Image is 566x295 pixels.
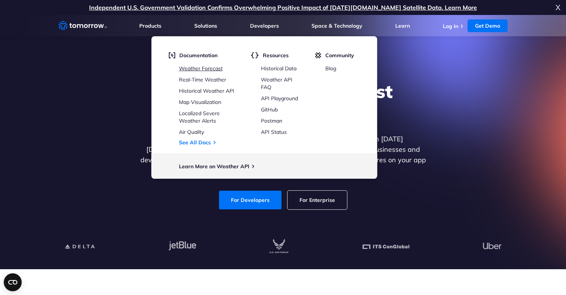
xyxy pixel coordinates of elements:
[179,76,226,83] a: Real-Time Weather
[261,65,296,72] a: Historical Data
[139,80,427,125] h1: Explore the World’s Best Weather API
[4,273,22,291] button: Open CMP widget
[251,52,259,59] img: brackets.svg
[179,163,249,170] a: Learn More on Weather API
[219,191,282,209] a: For Developers
[315,52,322,59] img: tio-c.svg
[325,65,336,72] a: Blog
[58,20,107,31] a: Home link
[169,52,176,59] img: doc.svg
[468,19,508,32] a: Get Demo
[179,52,217,59] span: Documentation
[179,110,220,124] a: Localized Severe Weather Alerts
[179,139,211,146] a: See All Docs
[139,22,161,29] a: Products
[139,134,427,176] p: Get reliable and precise weather data through our free API. Count on [DATE][DOMAIN_NAME] for quic...
[194,22,217,29] a: Solutions
[263,52,289,59] span: Resources
[261,95,298,102] a: API Playground
[395,22,410,29] a: Learn
[287,191,347,209] a: For Enterprise
[261,106,278,113] a: GitHub
[179,65,223,72] a: Weather Forecast
[261,117,282,124] a: Postman
[261,129,287,135] a: API Status
[179,129,204,135] a: Air Quality
[311,22,362,29] a: Space & Technology
[250,22,279,29] a: Developers
[443,23,458,30] a: Log In
[179,99,221,105] a: Map Visualization
[261,76,292,90] a: Weather API FAQ
[325,52,354,59] span: Community
[179,87,234,94] a: Historical Weather API
[89,4,477,11] a: Independent U.S. Government Validation Confirms Overwhelming Positive Impact of [DATE][DOMAIN_NAM...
